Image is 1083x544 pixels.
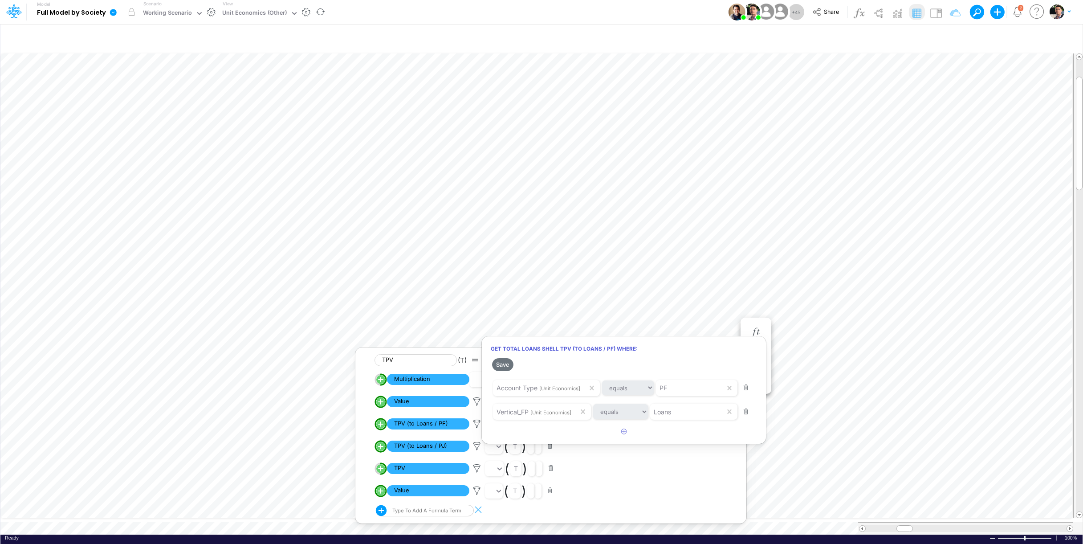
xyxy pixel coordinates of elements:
[497,407,571,417] div: Vertical_FP
[37,2,50,7] label: Model
[743,4,760,20] img: User Image Icon
[497,384,537,392] span: Account Type
[660,383,667,393] div: PF
[497,383,580,393] div: Account Type
[530,409,571,416] span: [Unit Economics]
[143,0,162,7] label: Scenario
[492,358,513,371] button: Save
[660,384,667,392] span: PF
[729,4,745,20] img: User Image Icon
[539,385,580,392] span: [Unit Economics]
[654,407,671,417] div: Loans
[223,0,233,7] label: View
[770,2,790,22] img: User Image Icon
[756,2,776,22] img: User Image Icon
[654,408,671,416] span: Loans
[497,408,529,416] span: Vertical_FP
